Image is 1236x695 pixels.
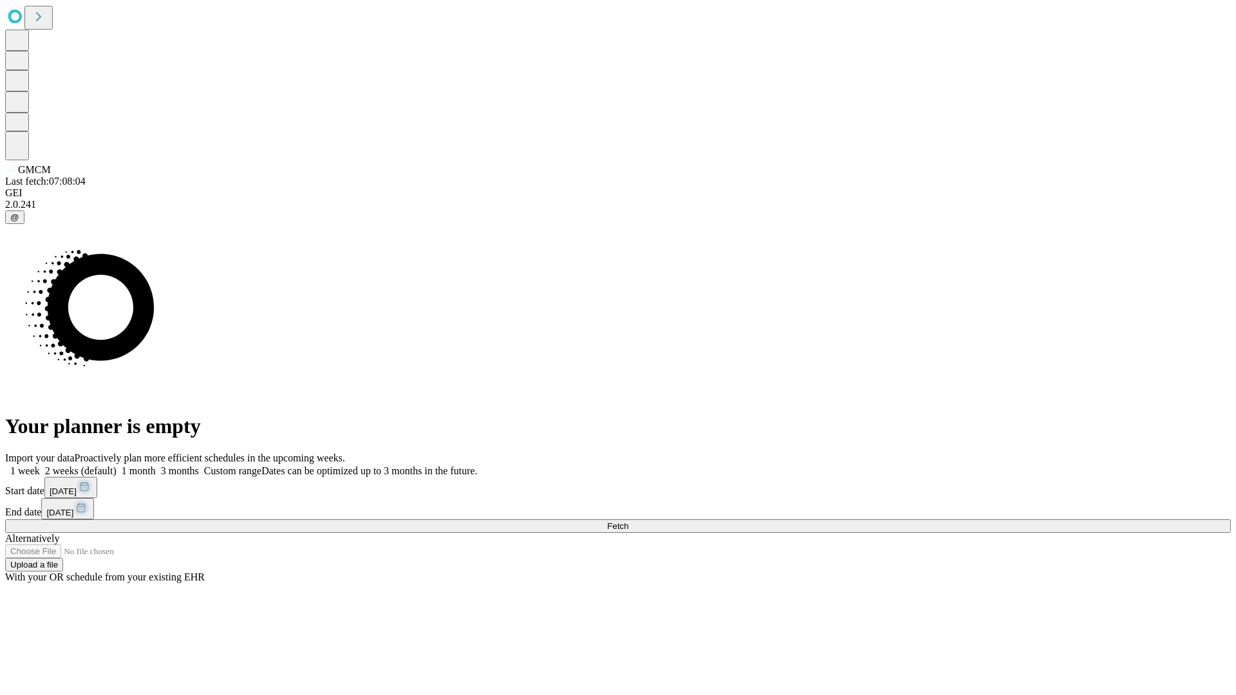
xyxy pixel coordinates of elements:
[5,176,86,187] span: Last fetch: 07:08:04
[5,519,1231,533] button: Fetch
[261,465,477,476] span: Dates can be optimized up to 3 months in the future.
[10,212,19,222] span: @
[75,452,345,463] span: Proactively plan more efficient schedules in the upcoming weeks.
[5,571,205,582] span: With your OR schedule from your existing EHR
[44,477,97,498] button: [DATE]
[46,508,73,517] span: [DATE]
[41,498,94,519] button: [DATE]
[45,465,117,476] span: 2 weeks (default)
[5,414,1231,438] h1: Your planner is empty
[5,199,1231,210] div: 2.0.241
[5,498,1231,519] div: End date
[5,558,63,571] button: Upload a file
[122,465,156,476] span: 1 month
[204,465,261,476] span: Custom range
[18,164,51,175] span: GMCM
[50,486,77,496] span: [DATE]
[5,477,1231,498] div: Start date
[607,521,628,531] span: Fetch
[161,465,199,476] span: 3 months
[5,533,59,544] span: Alternatively
[5,210,24,224] button: @
[5,187,1231,199] div: GEI
[10,465,40,476] span: 1 week
[5,452,75,463] span: Import your data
